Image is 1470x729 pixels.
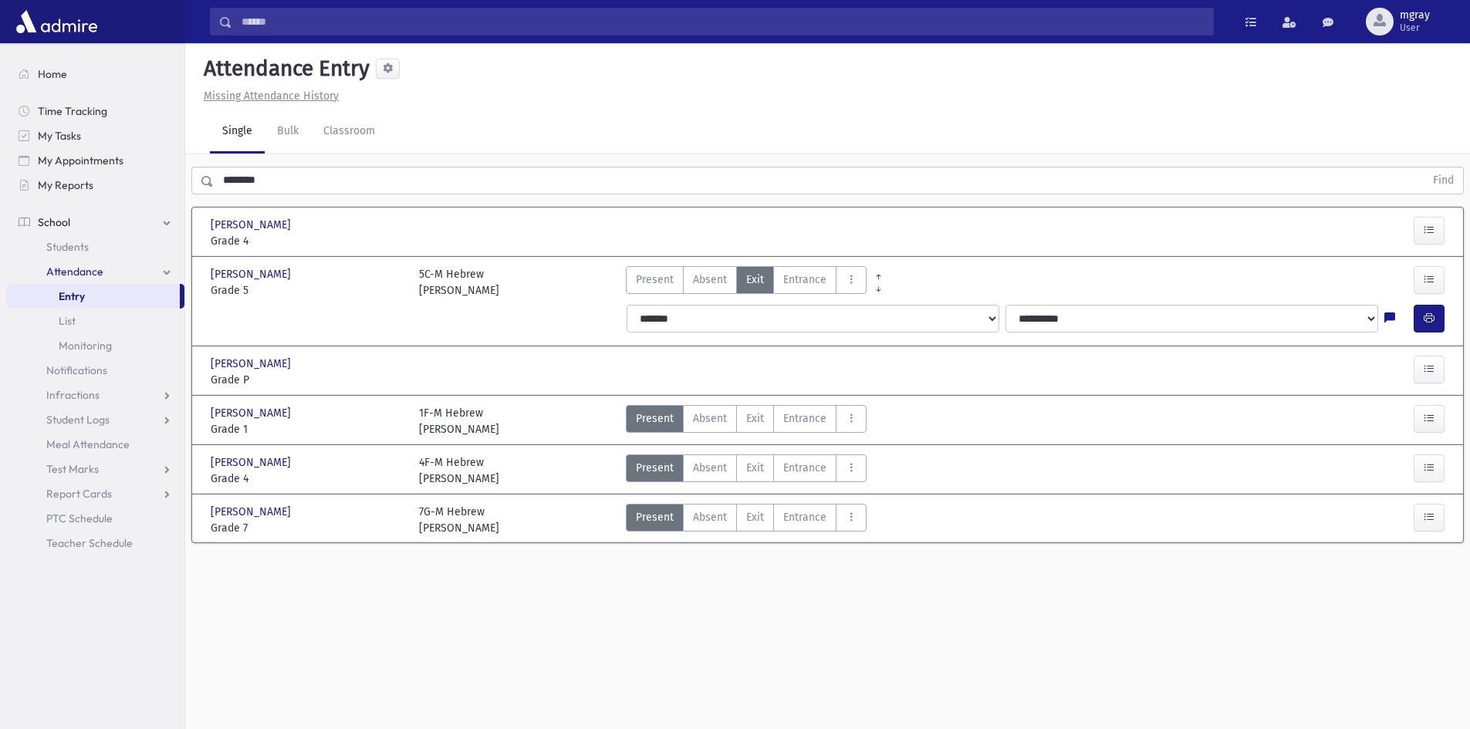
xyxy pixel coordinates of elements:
div: 1F-M Hebrew [PERSON_NAME] [419,405,499,437]
span: Absent [693,410,727,427]
span: Absent [693,272,727,288]
span: Student Logs [46,413,110,427]
span: Grade 4 [211,471,404,487]
a: Missing Attendance History [198,89,339,103]
span: Present [636,509,674,525]
span: Grade P [211,372,404,388]
a: Student Logs [6,407,184,432]
a: My Tasks [6,123,184,148]
a: Notifications [6,358,184,383]
span: Exit [746,410,764,427]
img: AdmirePro [12,6,101,37]
a: Test Marks [6,457,184,481]
a: Report Cards [6,481,184,506]
span: My Reports [38,178,93,192]
div: AttTypes [626,405,867,437]
a: PTC Schedule [6,506,184,531]
a: My Reports [6,173,184,197]
a: Time Tracking [6,99,184,123]
span: List [59,314,76,328]
span: Exit [746,509,764,525]
span: Absent [693,509,727,525]
span: [PERSON_NAME] [211,266,294,282]
a: Students [6,235,184,259]
span: Monitoring [59,339,112,353]
span: Test Marks [46,462,99,476]
span: Entrance [783,460,826,476]
span: Notifications [46,363,107,377]
span: [PERSON_NAME] [211,405,294,421]
span: Grade 1 [211,421,404,437]
span: [PERSON_NAME] [211,454,294,471]
a: Teacher Schedule [6,531,184,555]
button: Find [1424,167,1463,194]
span: PTC Schedule [46,511,113,525]
span: Grade 5 [211,282,404,299]
span: Entrance [783,509,826,525]
span: User [1400,22,1430,34]
span: Time Tracking [38,104,107,118]
span: Entry [59,289,85,303]
span: Home [38,67,67,81]
a: Single [210,110,265,154]
span: My Appointments [38,154,123,167]
span: Infractions [46,388,100,402]
div: AttTypes [626,504,867,536]
span: School [38,215,70,229]
a: Classroom [311,110,387,154]
span: Present [636,272,674,288]
span: Grade 7 [211,520,404,536]
u: Missing Attendance History [204,89,339,103]
a: Infractions [6,383,184,407]
span: [PERSON_NAME] [211,504,294,520]
a: Entry [6,284,180,309]
span: Entrance [783,410,826,427]
a: Attendance [6,259,184,284]
span: mgray [1400,9,1430,22]
span: Report Cards [46,487,112,501]
span: Absent [693,460,727,476]
div: AttTypes [626,266,867,299]
span: Present [636,460,674,476]
div: 4F-M Hebrew [PERSON_NAME] [419,454,499,487]
span: Attendance [46,265,103,278]
span: Exit [746,272,764,288]
a: Monitoring [6,333,184,358]
a: Meal Attendance [6,432,184,457]
span: My Tasks [38,129,81,143]
a: List [6,309,184,333]
input: Search [232,8,1213,35]
div: 7G-M Hebrew [PERSON_NAME] [419,504,499,536]
span: Meal Attendance [46,437,130,451]
a: Bulk [265,110,311,154]
span: Entrance [783,272,826,288]
span: [PERSON_NAME] [211,217,294,233]
h5: Attendance Entry [198,56,370,82]
a: School [6,210,184,235]
div: AttTypes [626,454,867,487]
span: Grade 4 [211,233,404,249]
span: Teacher Schedule [46,536,133,550]
div: 5C-M Hebrew [PERSON_NAME] [419,266,499,299]
span: Students [46,240,89,254]
a: My Appointments [6,148,184,173]
span: Exit [746,460,764,476]
span: Present [636,410,674,427]
span: [PERSON_NAME] [211,356,294,372]
a: Home [6,62,184,86]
